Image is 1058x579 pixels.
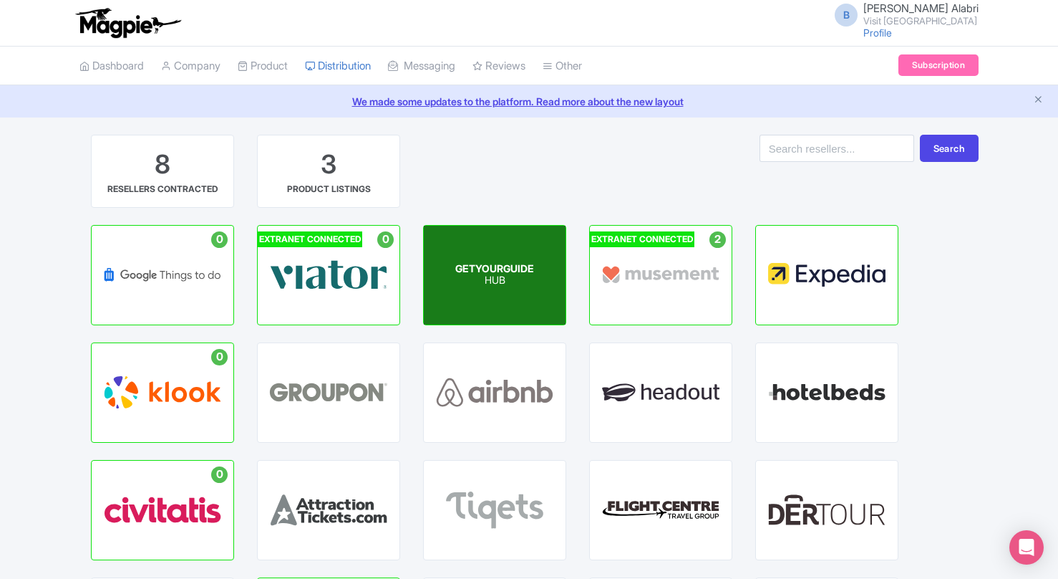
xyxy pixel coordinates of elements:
a: Subscription [898,54,979,76]
input: Search resellers... [759,135,914,162]
a: Company [161,47,220,86]
div: Open Intercom Messenger [1009,530,1044,565]
span: [PERSON_NAME] Alabri [863,1,979,15]
a: 0 [91,343,234,443]
a: Distribution [305,47,371,86]
a: Profile [863,27,892,39]
button: Close announcement [1033,92,1044,109]
div: RESELLERS CONTRACTED [107,183,218,196]
a: Dashboard [79,47,144,86]
div: PRODUCT LISTINGS [287,183,371,196]
p: HUB [455,275,534,287]
a: Messaging [388,47,455,86]
a: 8 RESELLERS CONTRACTED [91,135,234,208]
a: EXTRANET CONNECTED 2 [589,225,732,325]
img: logo-ab69f6fb50320c5b225c76a69d11143b.png [72,7,183,39]
a: 0 [91,460,234,560]
a: EXTRANET CONNECTED 3 GETYOURGUIDE HUB [423,225,566,325]
a: 0 [91,225,234,325]
a: Product [238,47,288,86]
span: GETYOURGUIDE [455,262,534,274]
a: EXTRANET CONNECTED 0 [257,225,400,325]
div: 8 [155,147,170,183]
a: Reviews [472,47,525,86]
a: We made some updates to the platform. Read more about the new layout [9,94,1049,109]
span: B [835,4,858,27]
small: Visit [GEOGRAPHIC_DATA] [863,16,979,26]
div: 3 [321,147,336,183]
a: Other [543,47,582,86]
a: 3 PRODUCT LISTINGS [257,135,400,208]
button: Search [920,135,979,162]
a: B [PERSON_NAME] Alabri Visit [GEOGRAPHIC_DATA] [826,3,979,26]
